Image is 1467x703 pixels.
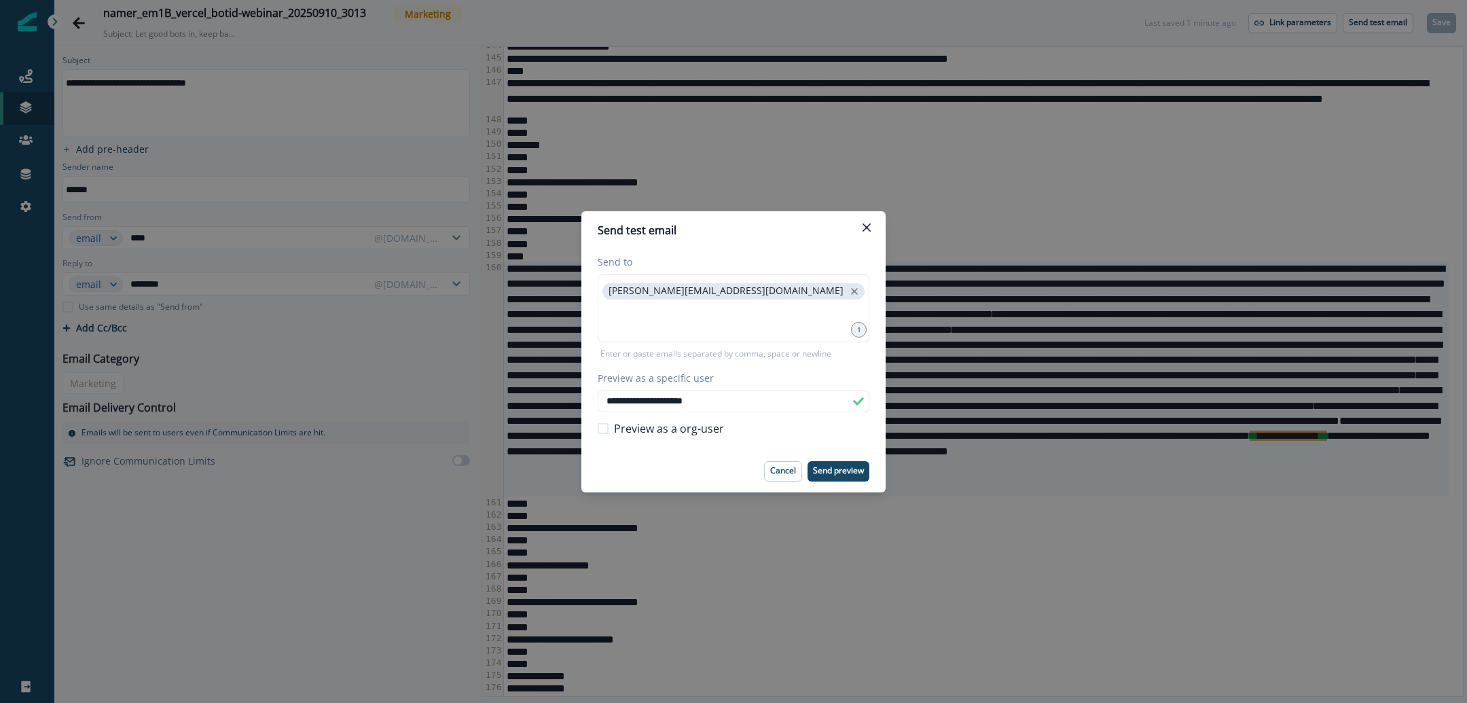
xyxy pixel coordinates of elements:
label: Preview as a specific user [598,371,861,385]
p: Send preview [813,466,864,475]
p: Cancel [770,466,796,475]
label: Send to [598,255,861,269]
span: Preview as a org-user [614,420,724,437]
button: Cancel [764,461,802,482]
p: [PERSON_NAME][EMAIL_ADDRESS][DOMAIN_NAME] [609,285,844,297]
p: Enter or paste emails separated by comma, space or newline [598,348,834,360]
button: close [848,285,861,298]
button: Send preview [808,461,869,482]
div: 1 [851,322,867,338]
button: Close [856,217,877,238]
p: Send test email [598,222,676,238]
